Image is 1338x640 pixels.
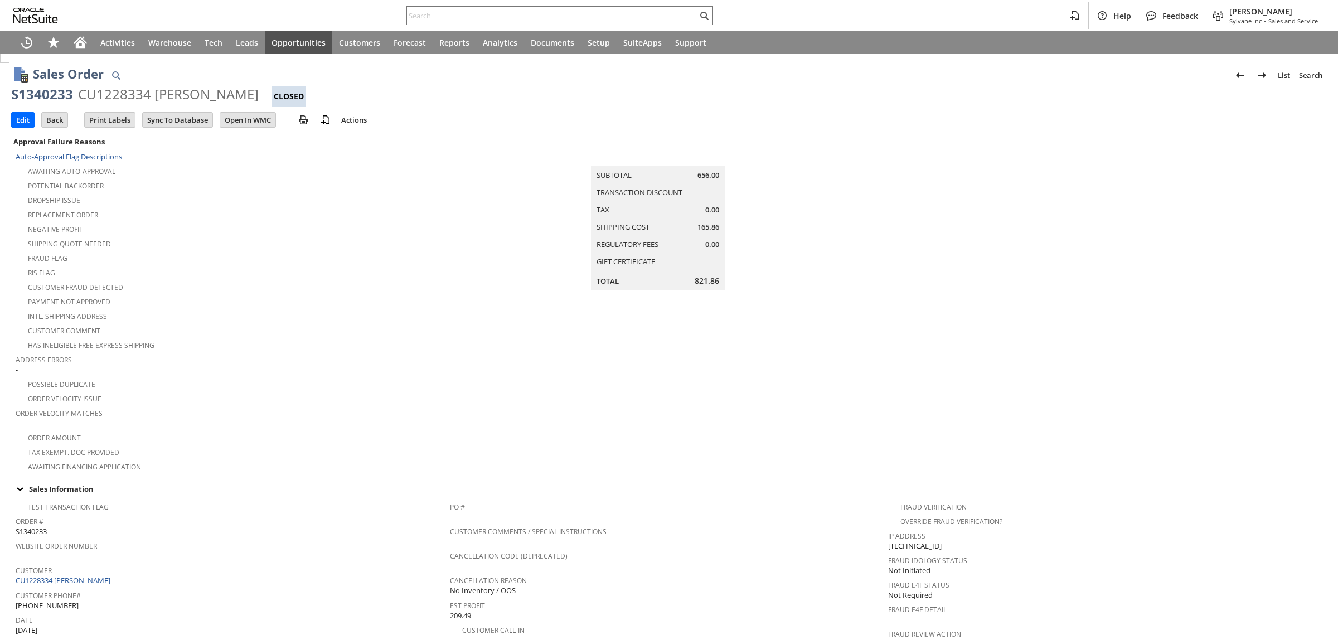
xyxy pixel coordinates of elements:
[476,31,524,54] a: Analytics
[697,222,719,232] span: 165.86
[28,239,111,249] a: Shipping Quote Needed
[597,170,632,180] a: Subtotal
[900,517,1002,526] a: Override Fraud Verification?
[888,629,961,639] a: Fraud Review Action
[597,239,658,249] a: Regulatory Fees
[675,37,706,48] span: Support
[597,276,619,286] a: Total
[28,254,67,263] a: Fraud Flag
[74,36,87,49] svg: Home
[28,167,115,176] a: Awaiting Auto-Approval
[1162,11,1198,21] span: Feedback
[28,297,110,307] a: Payment not approved
[11,482,1322,496] div: Sales Information
[12,113,34,127] input: Edit
[236,37,258,48] span: Leads
[28,341,154,350] a: Has Ineligible Free Express Shipping
[265,31,332,54] a: Opportunities
[524,31,581,54] a: Documents
[16,526,47,537] span: S1340233
[28,326,100,336] a: Customer Comment
[450,576,527,585] a: Cancellation Reason
[16,575,113,585] a: CU1228334 [PERSON_NAME]
[143,113,212,127] input: Sync To Database
[462,626,525,635] a: Customer Call-in
[1113,11,1131,21] span: Help
[28,268,55,278] a: RIS flag
[597,256,655,266] a: Gift Certificate
[888,565,930,576] span: Not Initiated
[148,37,191,48] span: Warehouse
[28,283,123,292] a: Customer Fraud Detected
[697,170,719,181] span: 656.00
[888,541,942,551] span: [TECHNICAL_ID]
[407,9,697,22] input: Search
[581,31,617,54] a: Setup
[28,462,141,472] a: Awaiting Financing Application
[1229,6,1318,17] span: [PERSON_NAME]
[28,210,98,220] a: Replacement Order
[387,31,433,54] a: Forecast
[888,590,933,600] span: Not Required
[28,433,81,443] a: Order Amount
[450,585,516,596] span: No Inventory / OOS
[319,113,332,127] img: add-record.svg
[588,37,610,48] span: Setup
[16,600,79,611] span: [PHONE_NUMBER]
[1264,17,1266,25] span: -
[100,37,135,48] span: Activities
[597,222,649,232] a: Shipping Cost
[16,541,97,551] a: Website Order Number
[888,556,967,565] a: Fraud Idology Status
[11,85,73,103] div: S1340233
[16,591,81,600] a: Customer Phone#
[439,37,469,48] span: Reports
[142,31,198,54] a: Warehouse
[28,225,83,234] a: Negative Profit
[16,355,72,365] a: Address Errors
[450,601,485,610] a: Est Profit
[705,239,719,250] span: 0.00
[16,409,103,418] a: Order Velocity Matches
[483,37,517,48] span: Analytics
[13,8,58,23] svg: logo
[28,394,101,404] a: Order Velocity Issue
[16,152,122,162] a: Auto-Approval Flag Descriptions
[42,113,67,127] input: Back
[28,181,104,191] a: Potential Backorder
[272,37,326,48] span: Opportunities
[272,86,306,107] div: Closed
[13,31,40,54] a: Recent Records
[67,31,94,54] a: Home
[705,205,719,215] span: 0.00
[1255,69,1269,82] img: Next
[697,9,711,22] svg: Search
[337,115,371,125] a: Actions
[28,312,107,321] a: Intl. Shipping Address
[16,517,43,526] a: Order #
[450,527,607,536] a: Customer Comments / Special Instructions
[28,196,80,205] a: Dropship Issue
[591,148,725,166] caption: Summary
[33,65,104,83] h1: Sales Order
[695,275,719,287] span: 821.86
[394,37,426,48] span: Forecast
[28,448,119,457] a: Tax Exempt. Doc Provided
[450,551,568,561] a: Cancellation Code (deprecated)
[16,615,33,625] a: Date
[597,187,682,197] a: Transaction Discount
[94,31,142,54] a: Activities
[78,85,259,103] div: CU1228334 [PERSON_NAME]
[85,113,135,127] input: Print Labels
[47,36,60,49] svg: Shortcuts
[16,625,37,636] span: [DATE]
[11,134,445,149] div: Approval Failure Reasons
[1229,17,1262,25] span: Sylvane Inc
[332,31,387,54] a: Customers
[900,502,967,512] a: Fraud Verification
[888,605,947,614] a: Fraud E4F Detail
[220,113,275,127] input: Open In WMC
[16,365,18,375] span: -
[888,580,949,590] a: Fraud E4F Status
[198,31,229,54] a: Tech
